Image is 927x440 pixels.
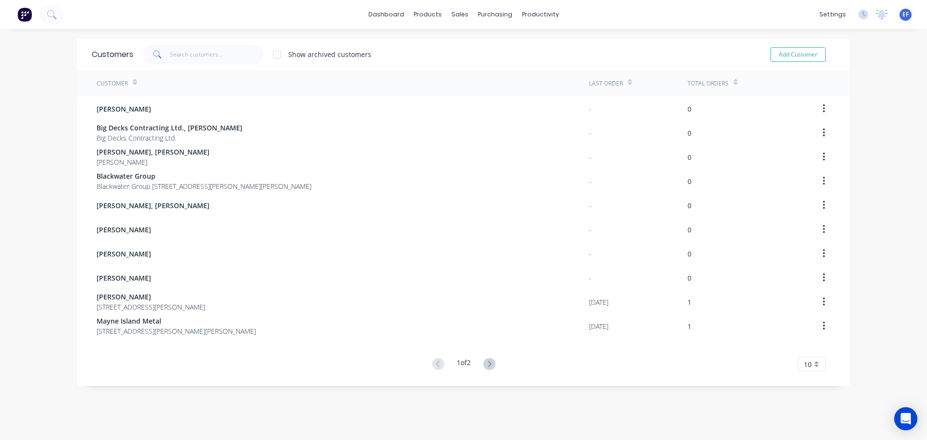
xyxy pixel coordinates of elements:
div: 0 [688,249,691,259]
div: Customers [92,49,133,60]
div: - [589,128,591,138]
span: [PERSON_NAME] [97,273,151,283]
div: purchasing [473,7,517,22]
span: Blackwater Group [97,171,311,181]
span: Blackwater Group [STREET_ADDRESS][PERSON_NAME][PERSON_NAME] [97,181,311,191]
div: - [589,225,591,235]
div: [DATE] [589,321,608,331]
div: 0 [688,128,691,138]
span: 10 [804,359,812,369]
div: Show archived customers [288,49,371,59]
span: Mayne Island Metal [97,316,256,326]
div: - [589,200,591,211]
a: dashboard [364,7,409,22]
span: [STREET_ADDRESS][PERSON_NAME][PERSON_NAME] [97,326,256,336]
span: [PERSON_NAME] [97,292,205,302]
div: Open Intercom Messenger [894,407,917,430]
div: 0 [688,152,691,162]
span: [PERSON_NAME], [PERSON_NAME] [97,200,210,211]
div: - [589,249,591,259]
div: Last Order [589,79,623,88]
div: 0 [688,225,691,235]
div: 1 [688,297,691,307]
input: Search customers... [170,45,264,64]
div: products [409,7,447,22]
span: [PERSON_NAME] [97,225,151,235]
span: [PERSON_NAME] [97,249,151,259]
div: 0 [688,200,691,211]
div: Customer [97,79,128,88]
div: 1 [688,321,691,331]
div: settings [815,7,851,22]
div: 0 [688,176,691,186]
div: - [589,152,591,162]
span: [PERSON_NAME] [97,157,210,167]
span: [STREET_ADDRESS][PERSON_NAME] [97,302,205,312]
div: 0 [688,104,691,114]
div: sales [447,7,473,22]
div: Total Orders [688,79,729,88]
img: Factory [17,7,32,22]
div: 1 of 2 [457,357,471,371]
div: - [589,104,591,114]
div: - [589,273,591,283]
span: Big Decks Contracting Ltd. [97,133,242,143]
div: 0 [688,273,691,283]
div: - [589,176,591,186]
div: productivity [517,7,564,22]
span: Big Decks Contracting Ltd., [PERSON_NAME] [97,123,242,133]
span: EF [902,10,909,19]
button: Add Customer [771,47,826,62]
span: [PERSON_NAME], [PERSON_NAME] [97,147,210,157]
span: [PERSON_NAME] [97,104,151,114]
div: [DATE] [589,297,608,307]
